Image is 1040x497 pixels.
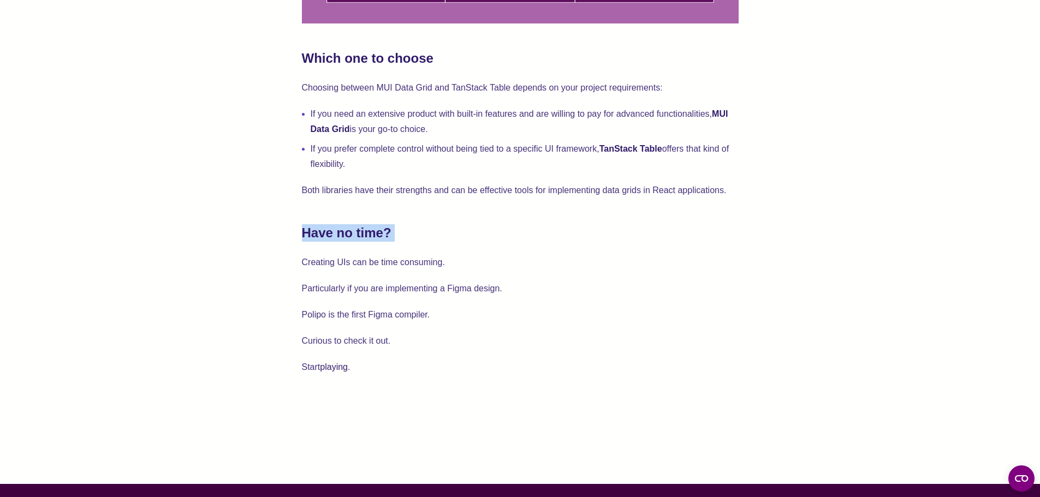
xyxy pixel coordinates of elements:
[302,281,739,296] p: Particularly if you are implementing a Figma design.
[302,360,739,375] p: Start .
[302,224,739,242] h2: Have no time?
[302,255,739,270] p: Creating UIs can be time consuming.
[320,362,348,372] a: playing
[1008,465,1035,492] button: Open CMP widget
[599,144,662,153] strong: TanStack Table
[302,307,739,322] p: Polipo is the first Figma compiler.
[302,80,739,95] p: Choosing between MUI Data Grid and TanStack Table depends on your project requirements:
[311,141,739,172] li: If you prefer complete control without being tied to a specific UI framework, offers that kind of...
[302,50,739,67] h2: Which one to choose
[302,333,739,349] p: Curious to check it out.
[311,106,739,137] li: If you need an extensive product with built-in features and are willing to pay for advanced funct...
[302,183,739,198] p: Both libraries have their strengths and can be effective tools for implementing data grids in Rea...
